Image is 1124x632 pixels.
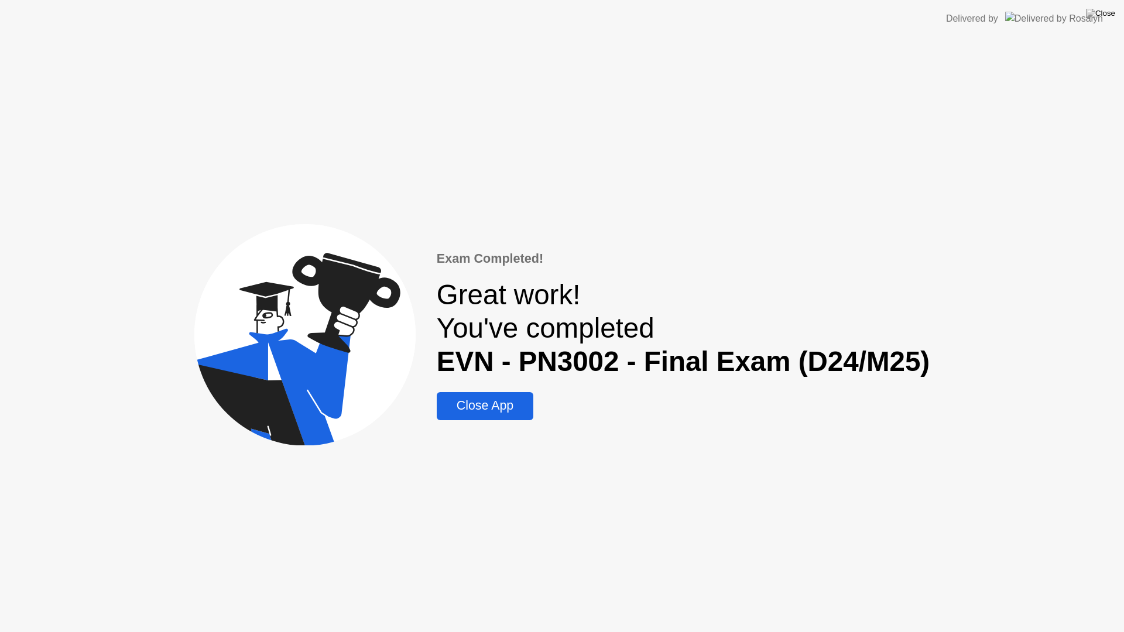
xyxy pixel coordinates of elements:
[437,278,930,378] div: Great work! You've completed
[1086,9,1115,18] img: Close
[946,12,998,26] div: Delivered by
[437,392,533,420] button: Close App
[440,399,530,413] div: Close App
[1005,12,1103,25] img: Delivered by Rosalyn
[437,346,930,377] b: EVN - PN3002 - Final Exam (D24/M25)
[437,249,930,268] div: Exam Completed!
